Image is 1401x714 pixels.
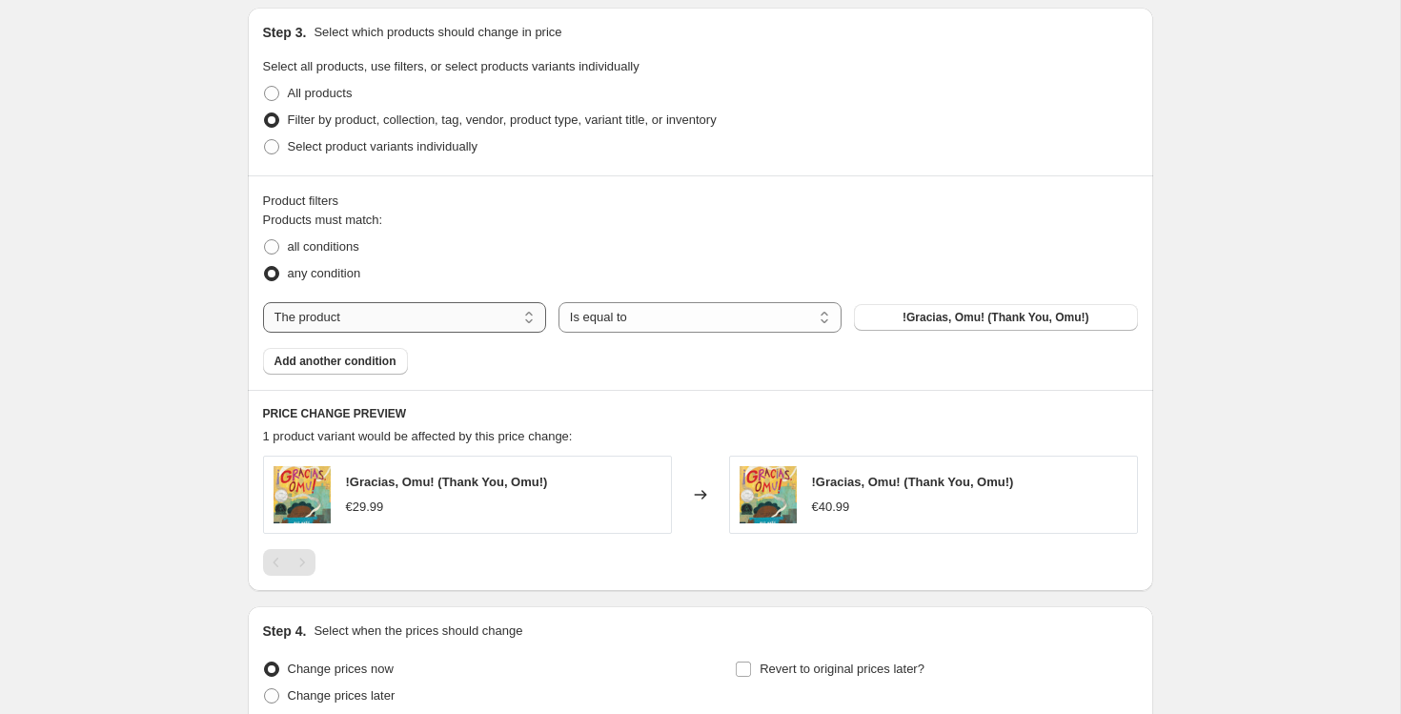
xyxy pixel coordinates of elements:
span: 1 product variant would be affected by this price change: [263,429,573,443]
nav: Pagination [263,549,315,576]
img: 9780316541664_80x.jpg [274,466,331,523]
div: Product filters [263,192,1138,211]
span: Add another condition [274,354,396,369]
p: Select when the prices should change [314,622,522,641]
img: 9780316541664_80x.jpg [740,466,797,523]
span: Revert to original prices later? [760,662,924,676]
span: Change prices later [288,688,396,703]
span: !Gracias, Omu! (Thank You, Omu!) [346,475,548,489]
span: !Gracias, Omu! (Thank You, Omu!) [812,475,1014,489]
span: Change prices now [288,662,394,676]
span: Select all products, use filters, or select products variants individually [263,59,640,73]
h2: Step 4. [263,622,307,641]
p: Select which products should change in price [314,23,561,42]
span: All products [288,86,353,100]
span: !Gracias, Omu! (Thank You, Omu!) [903,310,1089,325]
span: all conditions [288,239,359,254]
h6: PRICE CHANGE PREVIEW [263,406,1138,421]
span: Products must match: [263,213,383,227]
div: €40.99 [812,498,850,517]
button: !Gracias, Omu! (Thank You, Omu!) [854,304,1137,331]
span: Filter by product, collection, tag, vendor, product type, variant title, or inventory [288,112,717,127]
span: Select product variants individually [288,139,477,153]
div: €29.99 [346,498,384,517]
span: any condition [288,266,361,280]
button: Add another condition [263,348,408,375]
h2: Step 3. [263,23,307,42]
